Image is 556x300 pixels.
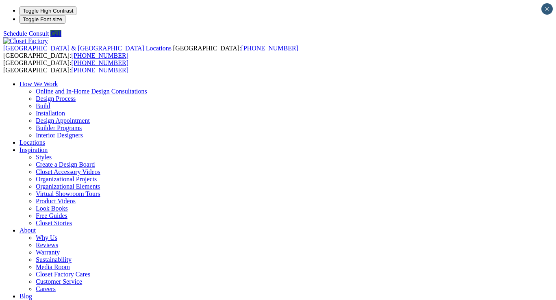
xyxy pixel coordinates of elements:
a: [PHONE_NUMBER] [72,59,128,66]
img: Closet Factory [3,37,48,45]
a: Online and In-Home Design Consultations [36,88,147,95]
a: Builder Programs [36,124,82,131]
span: [GEOGRAPHIC_DATA] & [GEOGRAPHIC_DATA] Locations [3,45,172,52]
a: Create a Design Board [36,161,95,168]
a: Careers [36,285,56,292]
a: Build [36,102,50,109]
a: Look Books [36,205,68,212]
a: About [20,227,36,234]
a: Reviews [36,241,58,248]
a: [GEOGRAPHIC_DATA] & [GEOGRAPHIC_DATA] Locations [3,45,173,52]
button: Close [541,3,553,15]
a: Interior Designers [36,132,83,139]
button: Toggle High Contrast [20,7,76,15]
a: Organizational Elements [36,183,100,190]
a: Customer Service [36,278,82,285]
a: Free Guides [36,212,67,219]
a: Organizational Projects [36,176,97,183]
a: Call [50,30,61,37]
a: Sustainability [36,256,72,263]
a: Media Room [36,263,70,270]
a: Blog [20,293,32,300]
a: Installation [36,110,65,117]
a: [PHONE_NUMBER] [72,67,128,74]
span: [GEOGRAPHIC_DATA]: [GEOGRAPHIC_DATA]: [3,59,128,74]
a: Design Process [36,95,76,102]
a: Schedule Consult [3,30,49,37]
a: [PHONE_NUMBER] [241,45,298,52]
a: Why Us [36,234,57,241]
a: Closet Factory Cares [36,271,90,278]
a: How We Work [20,80,58,87]
a: Product Videos [36,198,76,204]
span: Toggle Font size [23,16,62,22]
a: Warranty [36,249,60,256]
span: [GEOGRAPHIC_DATA]: [GEOGRAPHIC_DATA]: [3,45,298,59]
a: Closet Accessory Videos [36,168,100,175]
button: Toggle Font size [20,15,65,24]
a: [PHONE_NUMBER] [72,52,128,59]
a: Virtual Showroom Tours [36,190,100,197]
a: Closet Stories [36,220,72,226]
a: Inspiration [20,146,48,153]
a: Design Appointment [36,117,90,124]
a: Locations [20,139,45,146]
a: Styles [36,154,52,161]
span: Toggle High Contrast [23,8,73,14]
